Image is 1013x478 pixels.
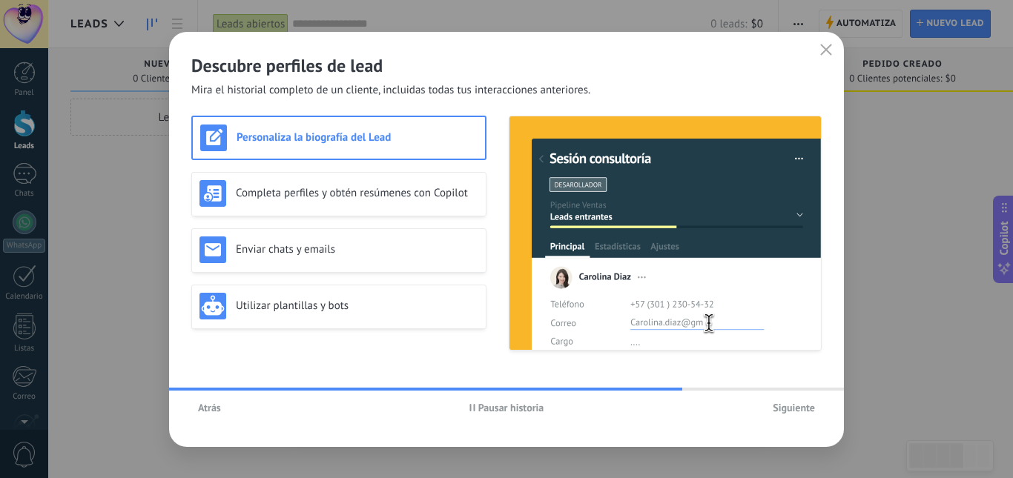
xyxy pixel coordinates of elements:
[191,83,590,98] span: Mira el historial completo de un cliente, incluidas todas tus interacciones anteriores.
[236,186,478,200] h3: Completa perfiles y obtén resúmenes con Copilot
[766,396,822,419] button: Siguiente
[198,402,221,413] span: Atrás
[236,299,478,313] h3: Utilizar plantillas y bots
[463,396,551,419] button: Pausar historia
[237,130,478,145] h3: Personaliza la biografía del Lead
[191,396,228,419] button: Atrás
[773,402,815,413] span: Siguiente
[191,54,822,77] h2: Descubre perfiles de lead
[236,242,478,256] h3: Enviar chats y emails
[478,402,544,413] span: Pausar historia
